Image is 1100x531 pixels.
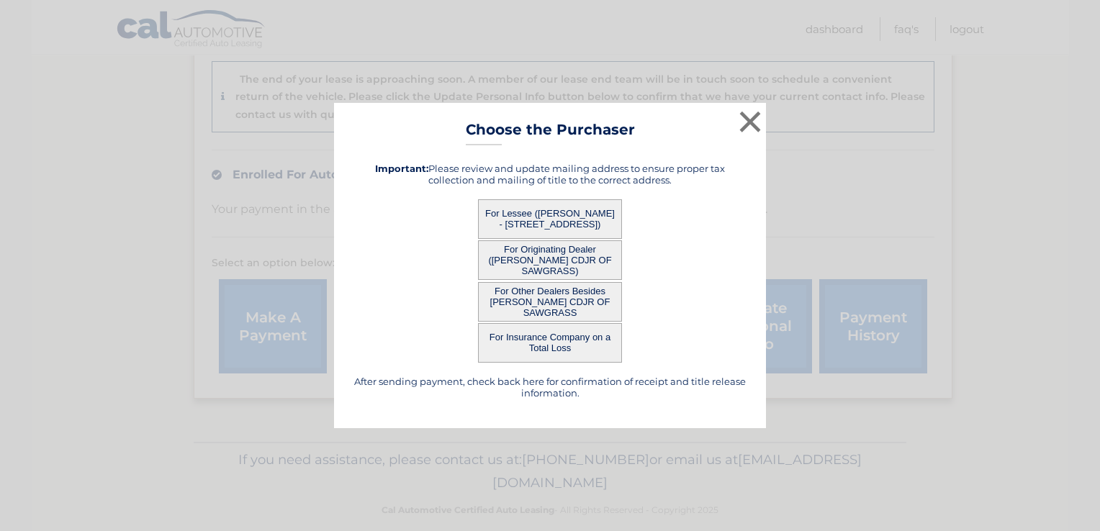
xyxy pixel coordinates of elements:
[478,323,622,363] button: For Insurance Company on a Total Loss
[478,240,622,280] button: For Originating Dealer ([PERSON_NAME] CDJR OF SAWGRASS)
[466,121,635,146] h3: Choose the Purchaser
[478,282,622,322] button: For Other Dealers Besides [PERSON_NAME] CDJR OF SAWGRASS
[736,107,765,136] button: ×
[375,163,428,174] strong: Important:
[352,376,748,399] h5: After sending payment, check back here for confirmation of receipt and title release information.
[478,199,622,239] button: For Lessee ([PERSON_NAME] - [STREET_ADDRESS])
[352,163,748,186] h5: Please review and update mailing address to ensure proper tax collection and mailing of title to ...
